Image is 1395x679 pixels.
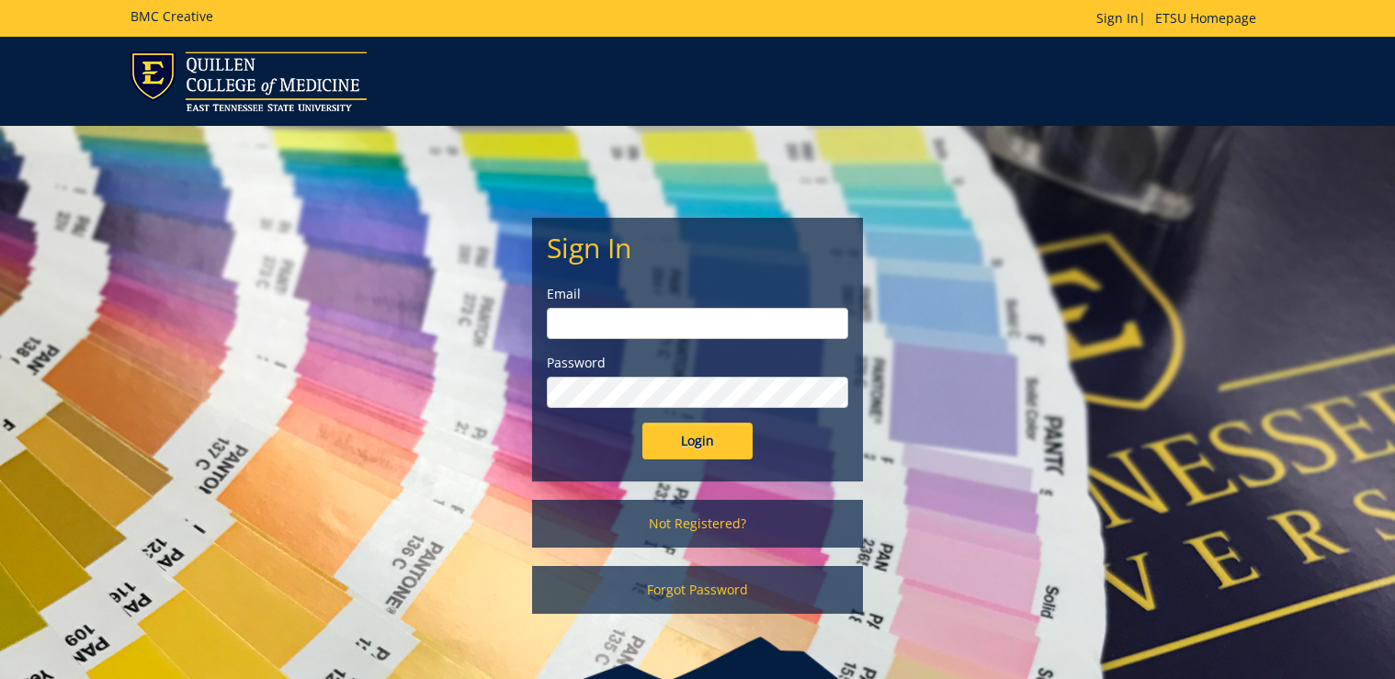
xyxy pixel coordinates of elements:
a: Not Registered? [532,500,863,548]
img: ETSU logo [130,51,367,111]
p: | [1096,9,1265,28]
h2: Sign In [547,232,848,263]
label: Password [547,354,848,372]
a: Sign In [1096,9,1139,27]
h5: BMC Creative [130,9,213,23]
a: Forgot Password [532,566,863,614]
a: ETSU Homepage [1146,9,1265,27]
label: Email [547,285,848,303]
input: Login [642,423,753,459]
